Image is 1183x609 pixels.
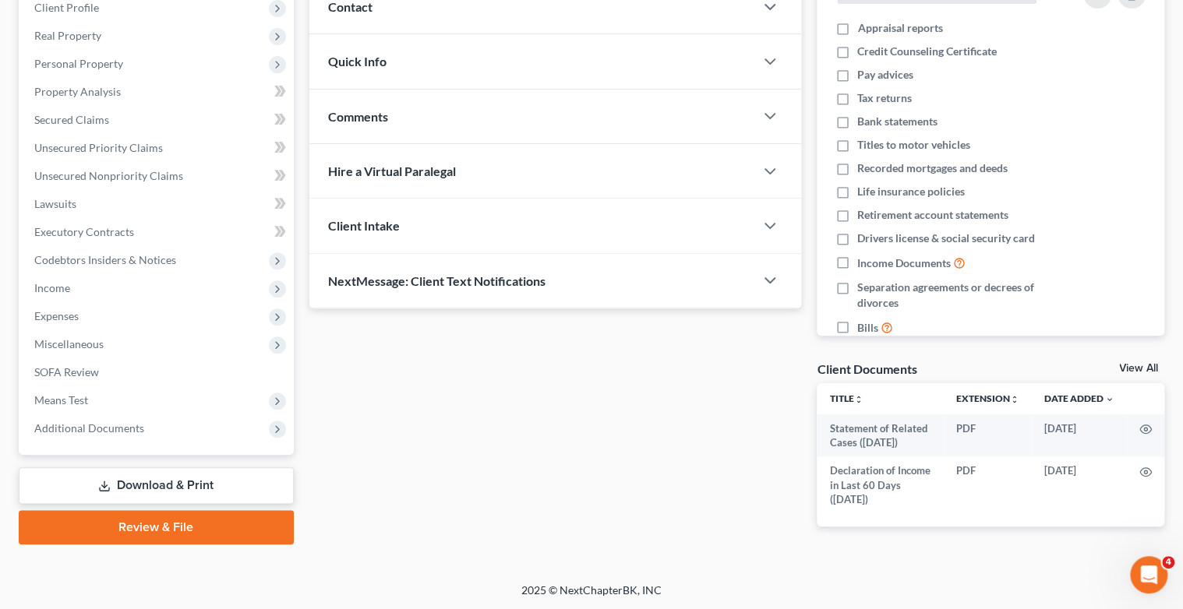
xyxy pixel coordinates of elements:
[857,67,913,83] span: Pay advices
[19,467,294,504] a: Download & Print
[328,109,388,124] span: Comments
[817,414,944,457] td: Statement of Related Cases ([DATE])
[34,337,104,350] span: Miscellaneous
[34,197,76,210] span: Lawsuits
[22,106,294,134] a: Secured Claims
[22,358,294,386] a: SOFA Review
[817,456,944,513] td: Declaration of Income in Last 60 Days ([DATE])
[34,29,101,42] span: Real Property
[1162,556,1174,569] span: 4
[22,134,294,162] a: Unsecured Priority Claims
[857,320,878,336] span: Bills
[19,510,294,544] a: Review & File
[34,113,109,126] span: Secured Claims
[34,85,121,98] span: Property Analysis
[328,273,546,288] span: NextMessage: Client Text Notifications
[857,137,970,153] span: Titles to motor vehicles
[1105,395,1114,404] i: expand_more
[857,114,938,129] span: Bank statements
[22,162,294,190] a: Unsecured Nonpriority Claims
[857,20,942,36] span: Appraisal reports
[34,281,70,294] span: Income
[34,141,163,154] span: Unsecured Priority Claims
[22,78,294,106] a: Property Analysis
[34,365,99,378] span: SOFA Review
[328,54,387,69] span: Quick Info
[1119,363,1158,374] a: View All
[34,309,79,322] span: Expenses
[857,231,1035,246] span: Drivers license & social security card
[817,361,916,377] div: Client Documents
[22,218,294,246] a: Executory Contracts
[944,414,1032,457] td: PDF
[328,218,400,233] span: Client Intake
[1010,395,1019,404] i: unfold_more
[853,395,863,404] i: unfold_more
[956,393,1019,404] a: Extensionunfold_more
[857,255,951,271] span: Income Documents
[857,184,965,199] span: Life insurance policies
[34,393,88,407] span: Means Test
[857,160,1008,176] span: Recorded mortgages and deeds
[857,44,997,59] span: Credit Counseling Certificate
[328,164,456,178] span: Hire a Virtual Paralegal
[857,280,1064,311] span: Separation agreements or decrees of divorces
[34,225,134,238] span: Executory Contracts
[22,190,294,218] a: Lawsuits
[1032,414,1127,457] td: [DATE]
[34,57,123,70] span: Personal Property
[1044,393,1114,404] a: Date Added expand_more
[34,1,99,14] span: Client Profile
[857,207,1008,223] span: Retirement account statements
[1130,556,1167,593] iframe: Intercom live chat
[1032,456,1127,513] td: [DATE]
[34,169,183,182] span: Unsecured Nonpriority Claims
[34,253,176,266] span: Codebtors Insiders & Notices
[829,393,863,404] a: Titleunfold_more
[944,456,1032,513] td: PDF
[857,90,912,106] span: Tax returns
[34,421,144,435] span: Additional Documents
